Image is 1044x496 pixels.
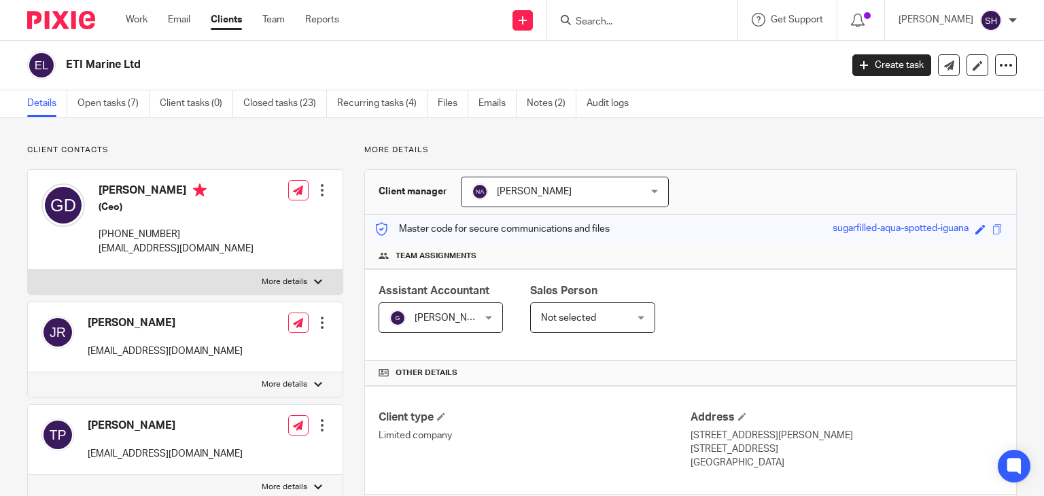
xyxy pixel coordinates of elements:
[88,447,243,461] p: [EMAIL_ADDRESS][DOMAIN_NAME]
[833,222,969,237] div: sugarfilled-aqua-spotted-iguana
[41,183,85,227] img: svg%3E
[852,54,931,76] a: Create task
[305,13,339,26] a: Reports
[126,13,147,26] a: Work
[691,429,1003,442] p: [STREET_ADDRESS][PERSON_NAME]
[262,379,307,390] p: More details
[379,410,691,425] h4: Client type
[527,90,576,117] a: Notes (2)
[396,251,476,262] span: Team assignments
[389,310,406,326] img: svg%3E
[211,13,242,26] a: Clients
[530,285,597,296] span: Sales Person
[168,13,190,26] a: Email
[375,222,610,236] p: Master code for secure communications and files
[262,277,307,287] p: More details
[364,145,1017,156] p: More details
[160,90,233,117] a: Client tasks (0)
[472,183,488,200] img: svg%3E
[27,90,67,117] a: Details
[691,410,1003,425] h4: Address
[193,183,207,197] i: Primary
[27,11,95,29] img: Pixie
[379,185,447,198] h3: Client manager
[27,145,343,156] p: Client contacts
[99,242,254,255] p: [EMAIL_ADDRESS][DOMAIN_NAME]
[77,90,150,117] a: Open tasks (7)
[379,285,489,296] span: Assistant Accountant
[497,187,572,196] span: [PERSON_NAME]
[337,90,428,117] a: Recurring tasks (4)
[691,456,1003,470] p: [GEOGRAPHIC_DATA]
[66,58,679,72] h2: ETI Marine Ltd
[379,429,691,442] p: Limited company
[438,90,468,117] a: Files
[88,344,243,358] p: [EMAIL_ADDRESS][DOMAIN_NAME]
[99,200,254,214] h5: (Ceo)
[243,90,327,117] a: Closed tasks (23)
[541,313,596,323] span: Not selected
[262,13,285,26] a: Team
[478,90,517,117] a: Emails
[587,90,639,117] a: Audit logs
[262,482,307,493] p: More details
[899,13,973,26] p: [PERSON_NAME]
[980,10,1002,31] img: svg%3E
[415,313,489,323] span: [PERSON_NAME]
[99,183,254,200] h4: [PERSON_NAME]
[691,442,1003,456] p: [STREET_ADDRESS]
[99,228,254,241] p: [PHONE_NUMBER]
[396,368,457,378] span: Other details
[41,419,74,451] img: svg%3E
[41,316,74,349] img: svg%3E
[88,419,243,433] h4: [PERSON_NAME]
[574,16,697,29] input: Search
[771,15,823,24] span: Get Support
[88,316,243,330] h4: [PERSON_NAME]
[27,51,56,79] img: svg%3E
